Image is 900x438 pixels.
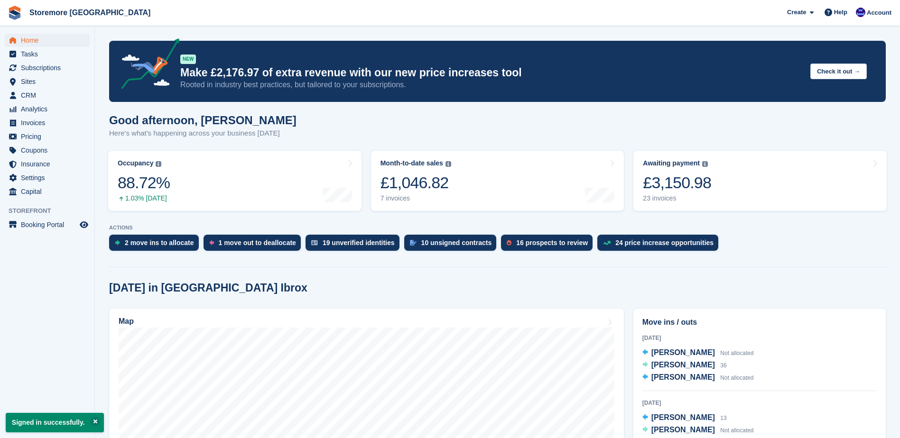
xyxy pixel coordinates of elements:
a: [PERSON_NAME] Not allocated [642,372,754,384]
div: Occupancy [118,159,153,167]
a: menu [5,61,90,74]
a: menu [5,116,90,129]
a: menu [5,218,90,231]
img: contract_signature_icon-13c848040528278c33f63329250d36e43548de30e8caae1d1a13099fd9432cc5.svg [410,240,417,246]
a: menu [5,102,90,116]
img: verify_identity-adf6edd0f0f0b5bbfe63781bf79b02c33cf7c696d77639b501bdc392416b5a36.svg [311,240,318,246]
div: Month-to-date sales [380,159,443,167]
a: Occupancy 88.72% 1.03% [DATE] [108,151,362,211]
span: [PERSON_NAME] [651,426,715,434]
span: Analytics [21,102,78,116]
img: icon-info-grey-7440780725fd019a000dd9b08b2336e03edf1995a4989e88bcd33f0948082b44.svg [445,161,451,167]
p: Make £2,176.97 of extra revenue with our new price increases tool [180,66,803,80]
img: icon-info-grey-7440780725fd019a000dd9b08b2336e03edf1995a4989e88bcd33f0948082b44.svg [702,161,708,167]
span: Sites [21,75,78,88]
p: Signed in successfully. [6,413,104,432]
a: menu [5,75,90,88]
span: [PERSON_NAME] [651,348,715,356]
span: Pricing [21,130,78,143]
div: £1,046.82 [380,173,451,192]
a: menu [5,34,90,47]
h1: Good afternoon, [PERSON_NAME] [109,114,297,127]
div: 19 unverified identities [323,239,395,246]
a: 19 unverified identities [306,235,404,255]
a: 24 price increase opportunities [597,235,723,255]
a: 10 unsigned contracts [404,235,501,255]
span: Coupons [21,144,78,157]
div: 1.03% [DATE] [118,194,170,202]
img: price-adjustments-announcement-icon-8257ccfd72463d97f412b2fc003d46551f7dbcb40ab6d574587a9cd5c0d94... [113,38,180,92]
span: Not allocated [720,350,753,356]
div: 2 move ins to allocate [125,239,194,246]
span: Storefront [9,206,94,216]
a: 2 move ins to allocate [109,235,204,255]
img: prospect-51fa495bee0391a8d652442698ab0144808aea92771e9ea1ae160a38d050c398.svg [507,240,511,246]
span: [PERSON_NAME] [651,413,715,421]
span: [PERSON_NAME] [651,361,715,369]
a: [PERSON_NAME] Not allocated [642,347,754,359]
span: Booking Portal [21,218,78,231]
div: 7 invoices [380,194,451,202]
img: price_increase_opportunities-93ffe204e8149a01c8c9dc8f82e8f89637d9d84a8eef4429ea346261dce0b2c0.svg [603,241,611,245]
a: Month-to-date sales £1,046.82 7 invoices [371,151,624,211]
a: Storemore [GEOGRAPHIC_DATA] [26,5,154,20]
span: 13 [720,415,726,421]
span: Insurance [21,157,78,171]
button: Check it out → [810,64,867,79]
a: 1 move out to deallocate [204,235,306,255]
h2: [DATE] in [GEOGRAPHIC_DATA] Ibrox [109,282,307,294]
span: Account [867,8,891,18]
div: NEW [180,55,196,64]
a: menu [5,157,90,171]
a: menu [5,89,90,102]
a: menu [5,185,90,198]
span: Not allocated [720,427,753,434]
span: Create [787,8,806,17]
span: Help [834,8,847,17]
div: [DATE] [642,399,877,407]
img: move_outs_to_deallocate_icon-f764333ba52eb49d3ac5e1228854f67142a1ed5810a6f6cc68b1a99e826820c5.svg [209,240,214,246]
span: Not allocated [720,374,753,381]
span: Settings [21,171,78,184]
span: CRM [21,89,78,102]
img: move_ins_to_allocate_icon-fdf77a2bb77ea45bf5b3d319d69a93e2d87916cf1d5bf7949dd705db3b84f3ca.svg [115,240,120,246]
a: [PERSON_NAME] 13 [642,412,727,424]
p: ACTIONS [109,225,886,231]
img: Angela [856,8,865,17]
p: Here's what's happening across your business [DATE] [109,128,297,139]
img: icon-info-grey-7440780725fd019a000dd9b08b2336e03edf1995a4989e88bcd33f0948082b44.svg [156,161,161,167]
div: Awaiting payment [643,159,700,167]
div: 23 invoices [643,194,711,202]
span: Invoices [21,116,78,129]
img: stora-icon-8386f47178a22dfd0bd8f6a31ec36ba5ce8667c1dd55bd0f319d3a0aa187defe.svg [8,6,22,20]
span: 36 [720,362,726,369]
a: menu [5,130,90,143]
a: [PERSON_NAME] Not allocated [642,424,754,437]
p: Rooted in industry best practices, but tailored to your subscriptions. [180,80,803,90]
div: 24 price increase opportunities [615,239,714,246]
a: Awaiting payment £3,150.98 23 invoices [633,151,887,211]
h2: Map [119,317,134,326]
a: [PERSON_NAME] 36 [642,359,727,372]
a: 16 prospects to review [501,235,597,255]
h2: Move ins / outs [642,317,877,328]
span: Home [21,34,78,47]
div: 1 move out to deallocate [219,239,296,246]
span: Tasks [21,47,78,61]
a: menu [5,171,90,184]
a: Preview store [78,219,90,230]
div: 88.72% [118,173,170,192]
a: menu [5,47,90,61]
div: £3,150.98 [643,173,711,192]
div: [DATE] [642,334,877,342]
div: 16 prospects to review [516,239,588,246]
span: [PERSON_NAME] [651,373,715,381]
a: menu [5,144,90,157]
div: 10 unsigned contracts [421,239,492,246]
span: Capital [21,185,78,198]
span: Subscriptions [21,61,78,74]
